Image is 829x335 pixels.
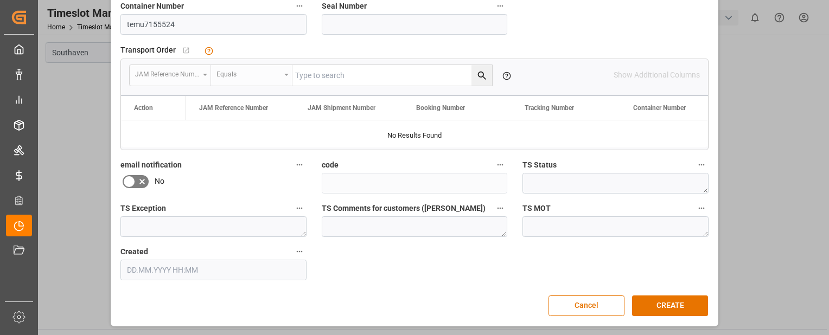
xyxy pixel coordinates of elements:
button: code [493,158,507,172]
span: TS MOT [522,203,551,214]
input: Type to search [292,65,492,86]
span: TS Exception [120,203,166,214]
span: Tracking Number [525,104,574,112]
span: Created [120,246,148,257]
span: code [322,159,339,171]
span: Booking Number [416,104,465,112]
div: Equals [216,67,280,79]
span: TS Status [522,159,557,171]
button: CREATE [632,295,708,316]
span: email notification [120,159,182,171]
div: Action [134,104,153,112]
span: Seal Number [322,1,367,12]
div: JAM Reference Number [135,67,199,79]
button: TS MOT [694,201,709,215]
button: TS Exception [292,201,307,215]
button: TS Comments for customers ([PERSON_NAME]) [493,201,507,215]
span: Container Number [120,1,184,12]
span: JAM Shipment Number [308,104,375,112]
button: Created [292,244,307,259]
span: Container Number [633,104,686,112]
span: Transport Order [120,44,176,56]
button: TS Status [694,158,709,172]
button: search button [471,65,492,86]
button: open menu [130,65,211,86]
span: No [155,176,164,187]
button: open menu [211,65,292,86]
input: DD.MM.YYYY HH:MM [120,260,307,280]
span: JAM Reference Number [199,104,268,112]
button: email notification [292,158,307,172]
span: TS Comments for customers ([PERSON_NAME]) [322,203,486,214]
button: Cancel [549,295,624,316]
